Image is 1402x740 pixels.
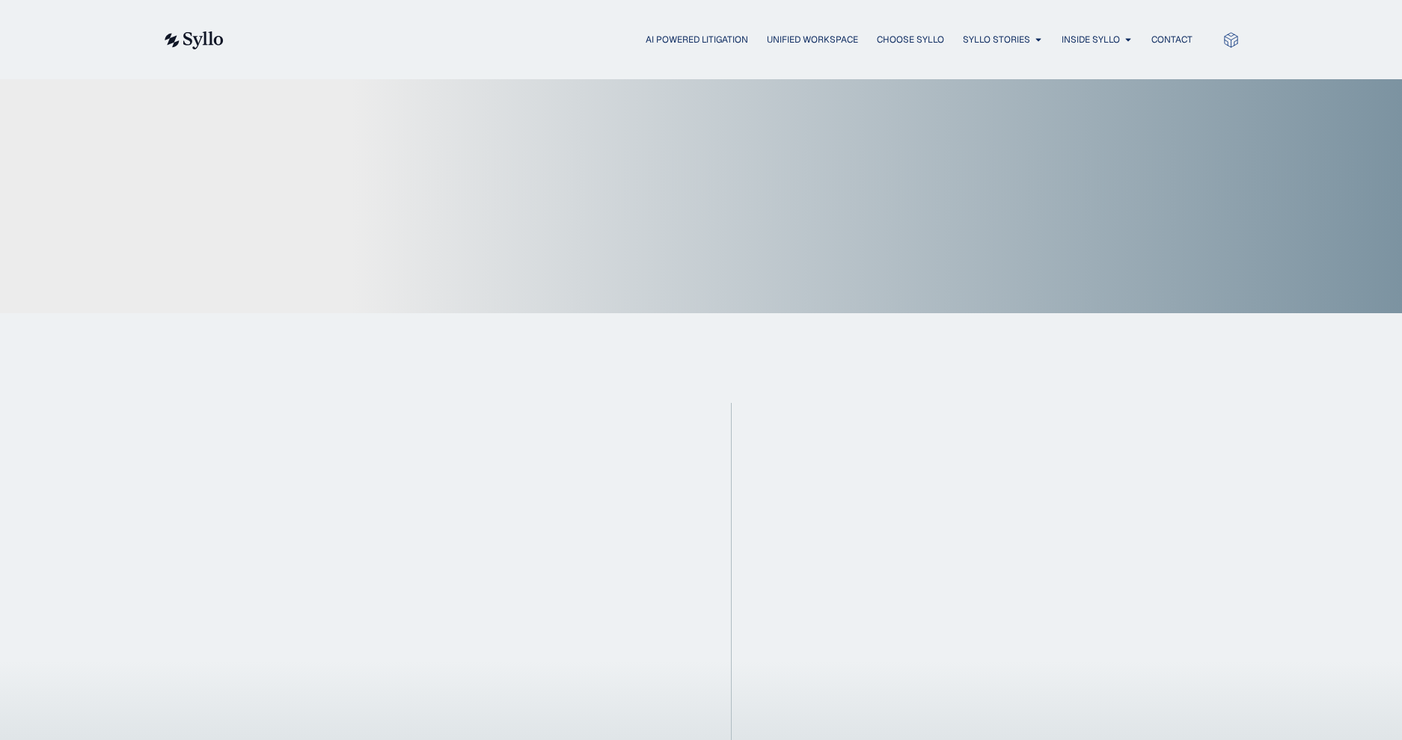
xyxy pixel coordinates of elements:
[1151,33,1193,46] a: Contact
[254,33,1193,47] nav: Menu
[1062,33,1120,46] a: Inside Syllo
[162,31,224,49] img: syllo
[254,33,1193,47] div: Menu Toggle
[767,33,858,46] a: Unified Workspace
[877,33,944,46] a: Choose Syllo
[963,33,1030,46] a: Syllo Stories
[646,33,748,46] a: AI Powered Litigation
